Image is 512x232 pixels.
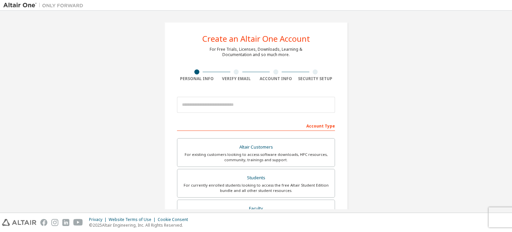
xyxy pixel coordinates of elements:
[296,76,335,81] div: Security Setup
[217,76,256,81] div: Verify Email
[256,76,296,81] div: Account Info
[181,143,331,152] div: Altair Customers
[109,217,158,222] div: Website Terms of Use
[181,152,331,163] div: For existing customers looking to access software downloads, HPC resources, community, trainings ...
[40,219,47,226] img: facebook.svg
[158,217,192,222] div: Cookie Consent
[2,219,36,226] img: altair_logo.svg
[3,2,87,9] img: Altair One
[210,47,302,57] div: For Free Trials, Licenses, Downloads, Learning & Documentation and so much more.
[177,76,217,81] div: Personal Info
[51,219,58,226] img: instagram.svg
[73,219,83,226] img: youtube.svg
[202,35,310,43] div: Create an Altair One Account
[181,183,331,193] div: For currently enrolled students looking to access the free Altair Student Edition bundle and all ...
[181,173,331,183] div: Students
[181,204,331,213] div: Faculty
[89,217,109,222] div: Privacy
[62,219,69,226] img: linkedin.svg
[89,222,192,228] p: © 2025 Altair Engineering, Inc. All Rights Reserved.
[177,120,335,131] div: Account Type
